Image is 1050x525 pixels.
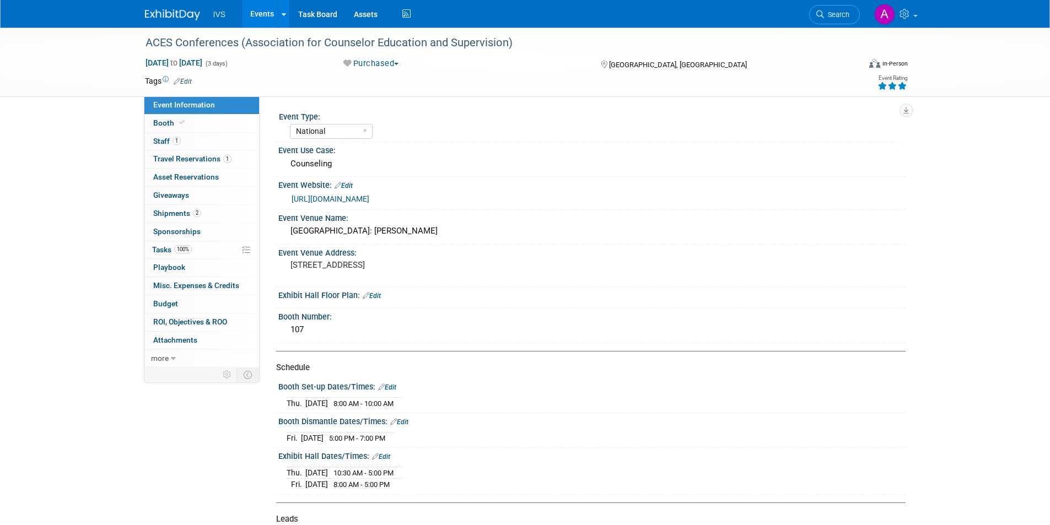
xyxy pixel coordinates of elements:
div: Event Website: [278,177,906,191]
a: [URL][DOMAIN_NAME] [292,194,369,203]
span: 1 [223,155,231,163]
span: (3 days) [204,60,228,67]
a: Attachments [144,332,259,349]
span: Budget [153,299,178,308]
img: ExhibitDay [145,9,200,20]
span: Attachments [153,335,197,344]
a: Edit [390,418,408,426]
span: more [151,354,169,362]
span: 5:00 PM - 7:00 PM [329,434,385,442]
span: 100% [174,245,192,253]
div: Event Format [795,57,908,74]
a: Booth [144,115,259,132]
a: Playbook [144,259,259,277]
a: Edit [378,383,396,391]
span: [DATE] [DATE] [145,58,203,68]
a: Event Information [144,96,259,114]
a: Giveaways [144,187,259,204]
td: Tags [145,75,192,86]
span: 10:30 AM - 5:00 PM [333,469,394,477]
a: Asset Reservations [144,169,259,186]
div: Leads [276,513,897,525]
a: Edit [335,182,353,190]
td: Fri. [287,479,305,490]
a: Search [809,5,860,24]
i: Booth reservation complete [179,120,185,126]
div: Booth Set-up Dates/Times: [278,378,906,393]
a: Misc. Expenses & Credits [144,277,259,295]
span: Sponsorships [153,227,201,236]
pre: [STREET_ADDRESS] [290,260,527,270]
div: Schedule [276,362,897,374]
span: to [169,58,179,67]
a: Shipments2 [144,205,259,223]
span: Giveaways [153,191,189,199]
span: Travel Reservations [153,154,231,163]
div: Event Use Case: [278,142,906,156]
div: Event Rating [877,75,907,81]
a: Edit [372,453,390,461]
a: Budget [144,295,259,313]
td: Thu. [287,397,305,409]
div: Event Venue Address: [278,245,906,258]
span: Asset Reservations [153,172,219,181]
td: [DATE] [305,479,328,490]
span: Booth [153,118,187,127]
td: [DATE] [305,467,328,479]
a: Edit [174,78,192,85]
span: 8:00 AM - 10:00 AM [333,399,394,408]
span: Misc. Expenses & Credits [153,281,239,290]
span: Search [824,10,849,19]
span: Staff [153,137,181,145]
a: Travel Reservations1 [144,150,259,168]
span: Event Information [153,100,215,109]
a: Sponsorships [144,223,259,241]
img: Aaron Lentscher [874,4,895,25]
span: [GEOGRAPHIC_DATA], [GEOGRAPHIC_DATA] [609,61,747,69]
button: Purchased [340,58,403,69]
span: 1 [173,137,181,145]
span: 8:00 AM - 5:00 PM [333,480,390,489]
td: [DATE] [301,432,324,443]
td: Toggle Event Tabs [236,367,259,382]
img: Format-Inperson.png [869,59,880,68]
span: Shipments [153,209,201,218]
div: Exhibit Hall Dates/Times: [278,448,906,462]
div: Booth Dismantle Dates/Times: [278,413,906,427]
td: [DATE] [305,397,328,409]
a: ROI, Objectives & ROO [144,313,259,331]
div: Exhibit Hall Floor Plan: [278,287,906,301]
div: Booth Number: [278,308,906,322]
td: Fri. [287,432,301,443]
div: [GEOGRAPHIC_DATA]: [PERSON_NAME] [287,223,897,240]
div: Event Type: [279,109,901,122]
div: In-Person [882,59,908,68]
td: Thu. [287,467,305,479]
span: Tasks [152,245,192,254]
a: Edit [363,292,381,300]
div: 107 [287,321,897,338]
div: Event Venue Name: [278,210,906,224]
div: Counseling [287,155,897,172]
span: ROI, Objectives & ROO [153,317,227,326]
a: Tasks100% [144,241,259,259]
div: ACES Conferences (Association for Counselor Education and Supervision) [142,33,843,53]
span: Playbook [153,263,185,272]
span: 2 [193,209,201,217]
td: Personalize Event Tab Strip [218,367,237,382]
a: more [144,350,259,367]
span: IVS [213,10,226,19]
a: Staff1 [144,133,259,150]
